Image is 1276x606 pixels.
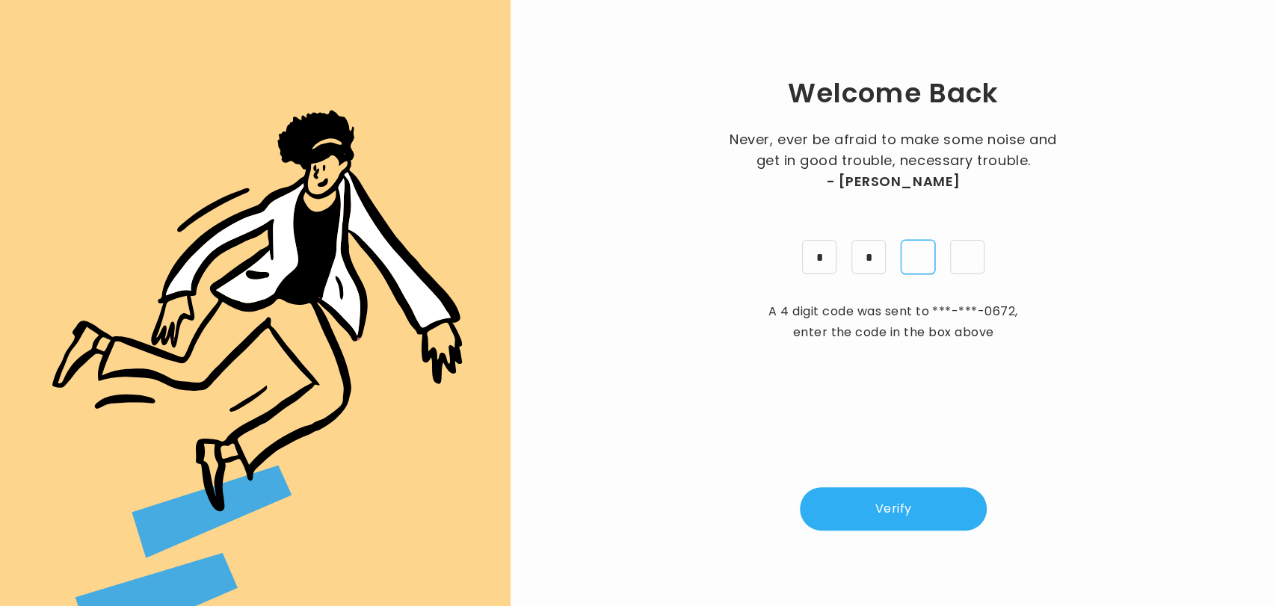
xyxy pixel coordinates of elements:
input: pin [901,240,935,274]
span: - [PERSON_NAME] [826,171,960,192]
button: Verify [800,487,987,531]
input: pin [802,240,836,274]
input: pin [950,240,984,274]
input: pin [851,240,886,274]
p: A 4 digit code was sent to , enter the code in the box above [762,301,1024,343]
h1: Welcome Back [787,75,999,111]
p: Never, ever be afraid to make some noise and get in good trouble, necessary trouble. [725,129,1061,192]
